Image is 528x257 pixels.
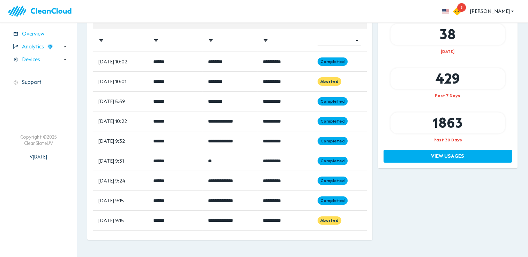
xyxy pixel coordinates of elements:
[391,68,505,89] div: 429
[93,131,148,151] td: [DATE] 9:32
[7,76,70,88] div: Support
[318,138,348,144] span: Completed
[318,78,341,84] span: Aborted
[7,41,70,53] div: Analytics
[457,3,466,12] span: 3
[93,71,148,91] td: [DATE] 10:01
[93,111,148,131] td: [DATE] 10:22
[22,56,40,64] span: Devices
[384,150,512,163] button: View Usages
[391,48,505,54] div: [DATE]
[93,230,148,250] td: [DATE] 9:03
[438,3,453,19] button: more
[391,24,505,45] div: 38
[22,78,42,86] span: Support
[93,190,148,210] td: [DATE] 9:15
[93,151,148,171] td: [DATE] 9:31
[391,93,505,99] div: Past 7 Days
[318,217,341,223] span: Aborted
[318,158,348,164] span: Completed
[391,137,505,143] div: Past 30 Days
[318,118,348,124] span: Completed
[22,30,44,38] span: Overview
[318,197,348,203] span: Completed
[30,147,47,160] div: V [DATE]
[22,43,44,51] span: Analytics
[442,9,449,14] img: flag_us.eb7bbaae.svg
[318,59,348,64] span: Completed
[7,1,77,21] img: logo.83bc1f05.svg
[93,210,148,230] td: [DATE] 9:15
[470,7,515,16] span: [PERSON_NAME]
[318,178,348,184] span: Completed
[467,5,518,18] button: [PERSON_NAME]
[93,52,148,71] td: [DATE] 10:02
[7,54,70,66] div: Devices
[47,44,53,49] img: wD3W5TX8dC78QAAAABJRU5ErkJggg==
[93,171,148,190] td: [DATE] 9:24
[7,28,70,40] div: Overview
[391,152,505,161] span: View Usages
[453,1,467,21] button: 3
[391,112,505,133] div: 1863
[93,91,148,111] td: [DATE] 5:59
[318,98,348,104] span: Completed
[20,134,57,147] div: Copyright © 2025 CleanSlateUV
